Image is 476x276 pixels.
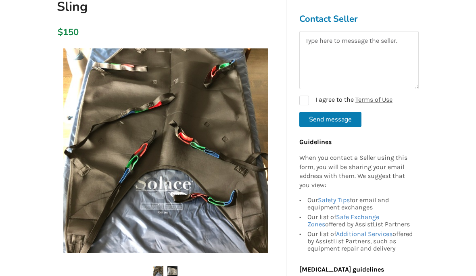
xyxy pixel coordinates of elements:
[299,96,392,105] label: I agree to the
[299,266,384,273] b: [MEDICAL_DATA] guidelines
[307,212,415,229] div: Our list of offered by AssistList Partners
[307,229,415,252] div: Our list of offered by AssistList Partners, such as equipment repair and delivery
[355,96,392,103] a: Terms of Use
[336,230,392,238] a: Additional Services
[307,213,379,228] a: Safe Exchange Zones
[58,27,59,38] div: $150
[299,13,419,25] h3: Contact Seller
[307,197,415,212] div: Our for email and equipment exchanges
[299,153,415,190] p: When you contact a Seller using this form, you will be sharing your email address with them. We s...
[318,196,350,204] a: Safety Tips
[299,138,332,146] b: Guidelines
[299,112,361,127] button: Send message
